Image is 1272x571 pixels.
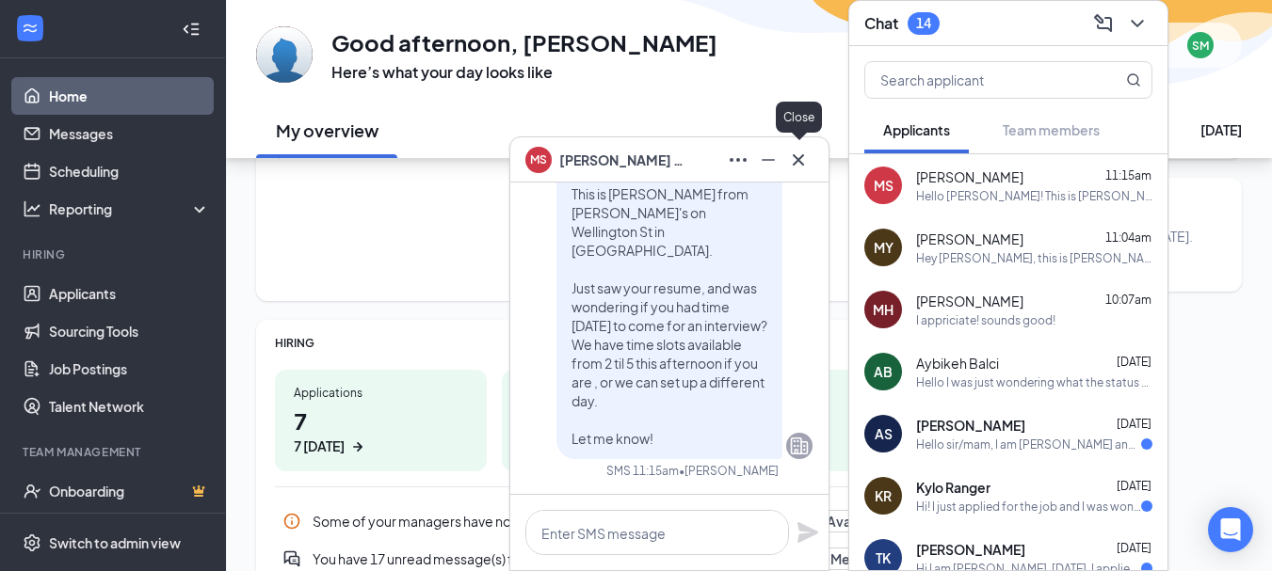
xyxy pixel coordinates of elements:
[1117,541,1151,555] span: [DATE]
[916,354,999,373] span: Aybikeh Balci
[916,312,1055,328] div: I appriciate! sounds good!
[282,512,301,531] svg: Info
[49,312,210,350] a: Sourcing Tools
[1105,168,1151,182] span: 11:15am
[313,512,779,531] div: Some of your managers have not set their interview availability yet
[606,463,679,479] div: SMS 11:15am
[873,300,894,319] div: MH
[783,145,813,175] button: Cross
[256,26,313,83] img: Shawn Martin
[874,176,894,195] div: MS
[875,486,892,505] div: KR
[275,335,941,351] div: HIRING
[727,149,749,171] svg: Ellipses
[916,167,1023,186] span: [PERSON_NAME]
[753,145,783,175] button: Minimize
[916,230,1023,248] span: [PERSON_NAME]
[916,416,1025,435] span: [PERSON_NAME]
[502,370,714,471] a: Interviews00 [DATE]ArrowRight
[1117,417,1151,431] span: [DATE]
[875,424,893,443] div: AS
[294,385,468,401] div: Applications
[49,152,210,190] a: Scheduling
[282,549,301,568] svg: DoubleChatActive
[865,62,1088,98] input: Search applicant
[876,548,891,567] div: TK
[275,370,487,471] a: Applications77 [DATE]ArrowRight
[49,77,210,115] a: Home
[1200,120,1242,139] div: [DATE]
[49,510,210,547] a: TeamCrown
[294,404,468,456] h1: 7
[916,540,1025,559] span: [PERSON_NAME]
[294,436,345,456] div: 7 [DATE]
[916,250,1152,266] div: Hey [PERSON_NAME], this is [PERSON_NAME] from [PERSON_NAME]'s on Wellington St in [GEOGRAPHIC_DAT...
[679,463,779,479] span: • [PERSON_NAME]
[1117,479,1151,493] span: [DATE]
[49,472,210,510] a: OnboardingCrown
[783,547,907,570] button: Read Messages
[49,275,210,312] a: Applicants
[1088,8,1119,39] button: ComposeMessage
[276,119,378,142] h2: My overview
[916,499,1141,515] div: Hi! I just applied for the job and I was wondering about what part-time hours would look like? I'...
[1126,12,1149,35] svg: ChevronDown
[757,149,780,171] svg: Minimize
[182,20,201,39] svg: Collapse
[916,478,990,497] span: Kylo Ranger
[748,385,922,401] div: New hires
[275,502,941,540] div: Some of your managers have not set their interview availability yet
[916,374,1152,390] div: Hello I was just wondering what the status of my application is. Thank you
[313,549,772,568] div: You have 17 unread message(s) from active applicants
[797,521,819,544] svg: Plane
[787,149,810,171] svg: Cross
[49,199,211,218] div: Reporting
[331,62,717,83] h3: Here’s what your day looks like
[1117,355,1151,369] span: [DATE]
[348,437,367,456] svg: ArrowRight
[864,13,898,34] h3: Chat
[49,350,210,388] a: Job Postings
[729,370,941,471] a: New hires10 [DATE]ArrowRight
[331,26,717,58] h1: Good afternoon, [PERSON_NAME]
[23,533,41,552] svg: Settings
[49,533,181,552] div: Switch to admin view
[49,115,210,152] a: Messages
[916,188,1152,204] div: Hello [PERSON_NAME]! This is [PERSON_NAME] from [PERSON_NAME]'s on Wellington St in [GEOGRAPHIC_D...
[874,238,894,257] div: MY
[1003,121,1100,138] span: Team members
[723,145,753,175] button: Ellipses
[788,435,811,457] svg: Company
[21,19,40,38] svg: WorkstreamLogo
[916,436,1141,452] div: Hello sir/mam, I am [PERSON_NAME] and looking for job in your store. I am currently working in [P...
[23,246,206,262] div: Hiring
[1122,8,1152,39] button: ChevronDown
[916,15,931,31] div: 14
[49,388,210,425] a: Talent Network
[23,444,206,460] div: Team Management
[1092,12,1115,35] svg: ComposeMessage
[748,404,922,456] h1: 1
[23,199,41,218] svg: Analysis
[1192,38,1209,54] div: SM
[1105,230,1151,245] span: 11:04am
[916,292,1023,310] span: [PERSON_NAME]
[275,502,941,540] a: InfoSome of your managers have not set their interview availability yetSet AvailabilityPin
[1208,507,1253,552] div: Open Intercom Messenger
[1126,72,1141,87] svg: MagnifyingGlass
[874,362,893,381] div: AB
[1105,293,1151,307] span: 10:07am
[559,150,691,170] span: [PERSON_NAME] Selomon
[883,121,950,138] span: Applicants
[776,102,822,133] div: Close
